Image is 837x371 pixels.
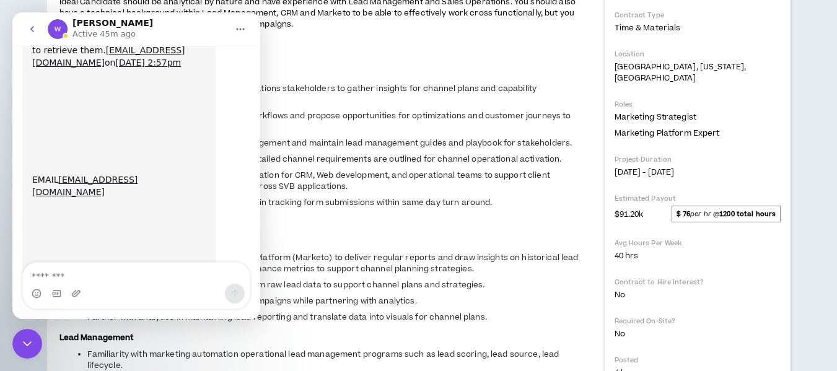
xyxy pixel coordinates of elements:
[615,328,781,339] p: No
[615,250,781,261] p: 40 hrs
[103,45,169,55] a: [DATE] 2:57pm
[87,197,493,208] span: Support Sales Operations critical requests in tracking form submissions within same day turn around.
[615,11,781,20] p: Contract Type
[615,22,781,33] p: Time & Materials
[615,155,781,164] p: Project Duration
[216,5,240,28] button: Home
[87,170,550,192] span: Prepare technical requirements documentation for CRM, Web development, and operational teams to s...
[615,167,781,178] p: [DATE] - [DATE]
[59,276,69,286] button: Upload attachment
[719,209,776,219] strong: 1200 total hours
[20,20,193,57] div: I see I have 2 messages but am unable to retrieve them. on
[12,329,42,359] iframe: Intercom live chat
[615,316,781,326] p: Required On-Site?
[87,279,485,290] span: Identify trends, gaps, and opportunities from raw lead data to support channel plans and strategies.
[87,252,579,274] span: Experienced within Marketing Automation Platform (Marketo) to deliver regular reports and draw in...
[87,110,571,133] span: Document current state processes and workflows and propose opportunities for optimizations and cu...
[677,209,690,219] strong: $ 76
[615,111,696,123] span: Marketing Strategist
[59,332,134,343] strong: Lead Management
[20,162,125,185] a: [EMAIL_ADDRESS][DOMAIN_NAME]
[12,12,260,319] iframe: Intercom live chat
[87,83,537,105] span: Collaborate with marketing and sales operations stakeholders to gather insights for channel plans...
[60,15,123,28] p: Active 45m ago
[615,206,644,221] span: $91.20k
[615,194,781,203] p: Estimated Payout
[672,206,780,222] span: per hr @
[39,276,49,286] button: Gif picker
[615,61,781,84] p: [GEOGRAPHIC_DATA], [US_STATE], [GEOGRAPHIC_DATA]
[11,250,237,271] textarea: Message…
[20,33,173,55] a: [EMAIL_ADDRESS][DOMAIN_NAME]
[615,50,781,59] p: Location
[87,349,559,371] span: Familiarity with marketing automation operational lead management programs such as lead scoring, ...
[20,162,193,186] div: EMAIL
[87,137,572,149] span: Benchmark industry metrics for lead management and maintain lead management guides and playbook f...
[213,271,232,291] button: Send a message…
[615,100,781,109] p: Roles
[615,277,781,287] p: Contract to Hire Interest?
[615,356,781,365] p: Posted
[615,289,781,300] p: No
[615,238,781,248] p: Avg Hours Per Week
[87,312,487,323] span: Partner with analytics in maintaining lead reporting and translate data into visuals for channel ...
[19,276,29,286] button: Emoji picker
[615,128,720,139] span: Marketing Platform Expert
[87,154,562,165] span: Support project management to ensure detailed channel requirements are outlined for channel opera...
